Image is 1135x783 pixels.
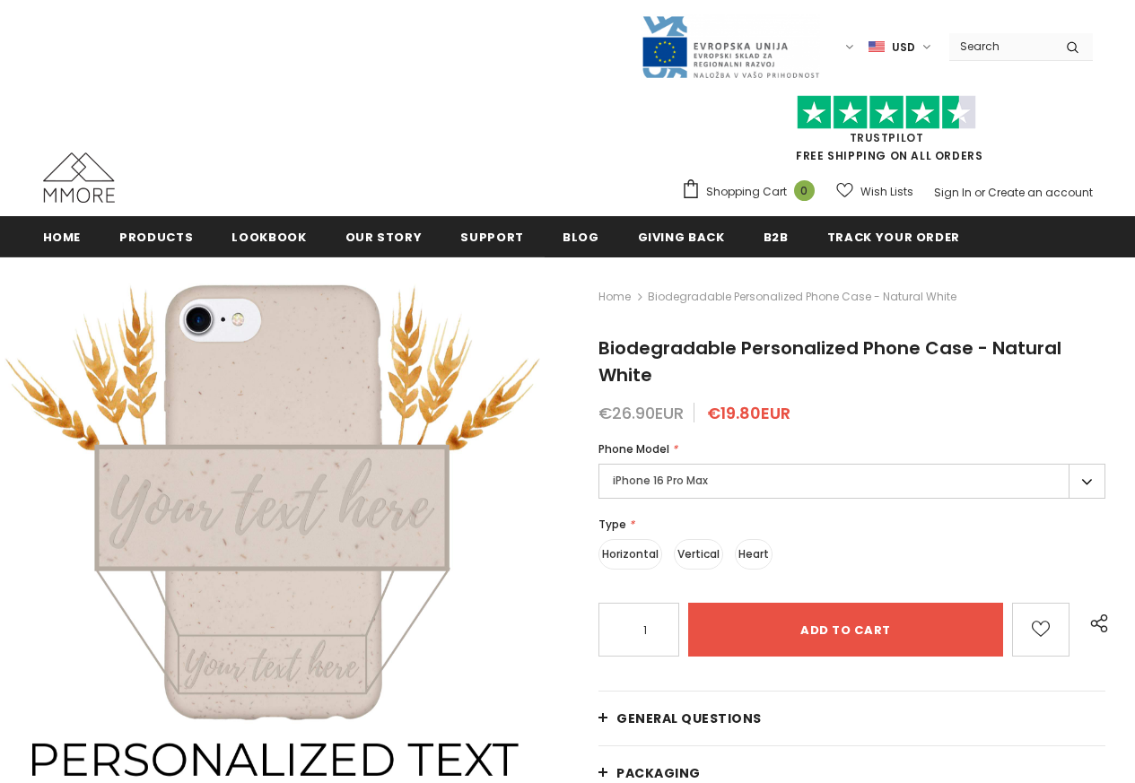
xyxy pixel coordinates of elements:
a: support [460,216,524,257]
a: Create an account [988,185,1093,200]
label: Vertical [674,539,723,570]
span: Shopping Cart [706,183,787,201]
img: MMORE Cases [43,152,115,203]
a: Shopping Cart 0 [681,178,824,205]
span: PACKAGING [616,764,701,782]
span: USD [892,39,915,57]
img: Trust Pilot Stars [797,95,976,130]
img: USD [869,39,885,55]
span: support [460,229,524,246]
span: Home [43,229,82,246]
span: Phone Model [598,441,669,457]
a: Home [598,286,631,308]
span: General Questions [616,709,762,727]
span: Our Story [345,229,423,246]
a: Lookbook [231,216,306,257]
label: iPhone 16 Pro Max [598,464,1105,499]
a: Blog [563,216,599,257]
input: Search Site [949,33,1052,59]
span: Biodegradable Personalized Phone Case - Natural White [598,335,1061,387]
span: Track your order [827,229,960,246]
span: Biodegradable Personalized Phone Case - Natural White [648,286,956,308]
a: B2B [764,216,789,257]
input: Add to cart [688,603,1003,657]
a: Sign In [934,185,972,200]
a: Track your order [827,216,960,257]
span: €19.80EUR [707,402,790,424]
a: Wish Lists [836,176,913,207]
span: B2B [764,229,789,246]
a: Trustpilot [850,130,924,145]
span: or [974,185,985,200]
span: 0 [794,180,815,201]
a: Home [43,216,82,257]
span: €26.90EUR [598,402,684,424]
a: Our Story [345,216,423,257]
a: General Questions [598,692,1105,745]
span: Type [598,517,626,532]
span: Giving back [638,229,725,246]
span: Wish Lists [860,183,913,201]
label: Heart [735,539,773,570]
a: Products [119,216,193,257]
img: Javni Razpis [641,14,820,80]
label: Horizontal [598,539,662,570]
span: FREE SHIPPING ON ALL ORDERS [681,103,1093,163]
span: Blog [563,229,599,246]
span: Lookbook [231,229,306,246]
a: Javni Razpis [641,39,820,54]
a: Giving back [638,216,725,257]
span: Products [119,229,193,246]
